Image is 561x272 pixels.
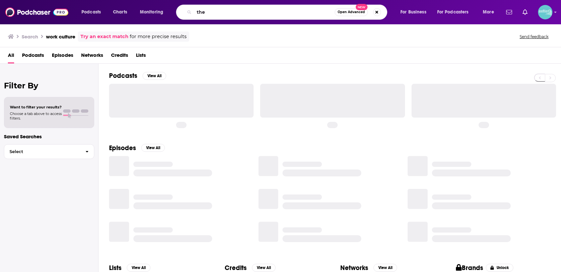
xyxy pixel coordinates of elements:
[135,7,172,17] button: open menu
[52,50,73,63] a: Episodes
[140,8,163,17] span: Monitoring
[109,264,122,272] h2: Lists
[22,34,38,40] h3: Search
[141,144,165,152] button: View All
[340,264,368,272] h2: Networks
[518,34,550,39] button: Send feedback
[335,8,368,16] button: Open AdvancedNew
[111,50,128,63] a: Credits
[81,50,103,63] a: Networks
[10,105,62,109] span: Want to filter your results?
[373,264,397,272] button: View All
[483,8,494,17] span: More
[478,7,502,17] button: open menu
[81,8,101,17] span: Podcasts
[182,5,393,20] div: Search podcasts, credits, & more...
[109,72,137,80] h2: Podcasts
[8,50,14,63] a: All
[46,34,75,40] h3: work culture
[538,5,552,19] button: Show profile menu
[400,8,426,17] span: For Business
[109,144,165,152] a: EpisodesView All
[109,72,166,80] a: PodcastsView All
[252,264,276,272] button: View All
[338,11,365,14] span: Open Advanced
[486,264,514,272] button: Unlock
[80,33,128,40] a: Try an exact match
[340,264,397,272] a: NetworksView All
[77,7,109,17] button: open menu
[538,5,552,19] img: User Profile
[109,7,131,17] a: Charts
[109,264,150,272] a: ListsView All
[109,144,136,152] h2: Episodes
[4,133,94,140] p: Saved Searches
[143,72,166,80] button: View All
[22,50,44,63] a: Podcasts
[4,81,94,90] h2: Filter By
[225,264,247,272] h2: Credits
[127,264,150,272] button: View All
[437,8,469,17] span: For Podcasters
[4,149,80,154] span: Select
[10,111,62,121] span: Choose a tab above to access filters.
[356,4,368,10] span: New
[456,264,483,272] h2: Brands
[433,7,478,17] button: open menu
[113,8,127,17] span: Charts
[194,7,335,17] input: Search podcasts, credits, & more...
[504,7,515,18] a: Show notifications dropdown
[520,7,530,18] a: Show notifications dropdown
[396,7,435,17] button: open menu
[5,6,68,18] img: Podchaser - Follow, Share and Rate Podcasts
[538,5,552,19] span: Logged in as JessicaPellien
[225,264,276,272] a: CreditsView All
[130,33,187,40] span: for more precise results
[4,144,94,159] button: Select
[136,50,146,63] a: Lists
